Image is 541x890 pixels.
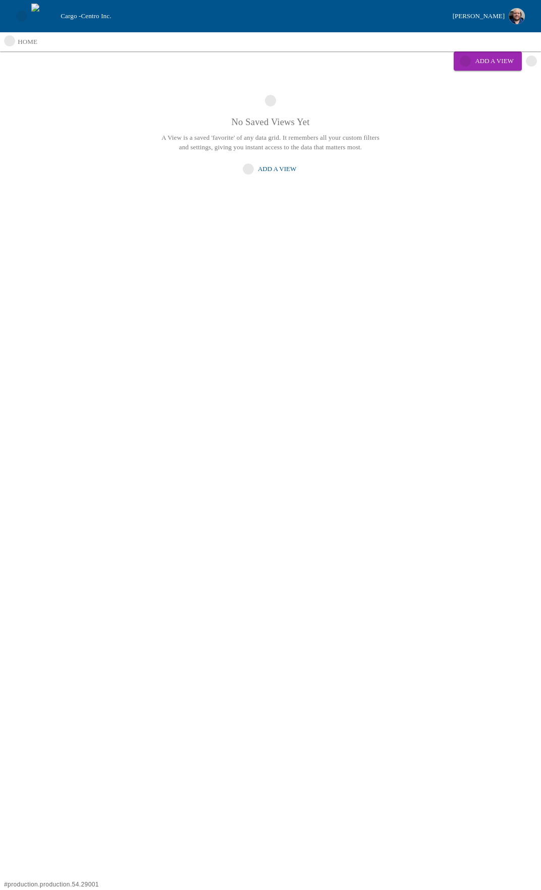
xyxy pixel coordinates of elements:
span: Centro Inc. [81,12,111,20]
p: home [18,37,37,47]
p: A View is a saved 'favorite' of any data grid. It remembers all your custom filters and settings,... [157,133,384,152]
button: Add a View [454,51,522,71]
button: Add a View [241,160,301,178]
div: Cargo - [57,11,448,21]
img: Profile image [509,8,525,24]
div: [PERSON_NAME] [453,11,505,22]
button: more actions [522,51,541,71]
img: cargo logo [31,4,57,29]
p: No Saved Views Yet [157,115,384,130]
button: [PERSON_NAME] [449,5,529,27]
button: open drawer [12,7,31,26]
